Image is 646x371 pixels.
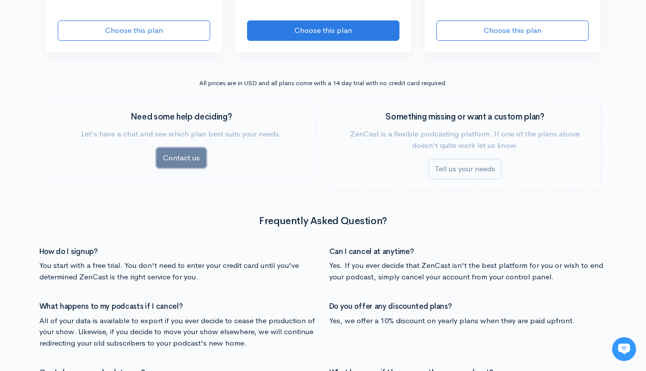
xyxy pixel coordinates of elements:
[342,128,589,151] p: ZenCast is a flexible podcasting platform. If one of the plans above doesn't quite work let us know.
[329,315,607,327] p: Yes, we offer a 10% discount on yearly plans when they are paid upfront.
[29,187,178,207] input: Search articles
[329,247,607,256] h4: Can I cancel at anytime?
[15,48,184,64] h1: Hi 👋
[39,260,317,282] p: You start with a free trial. You don't need to enter your credit card until you've determined Zen...
[64,138,120,146] span: New conversation
[199,79,447,87] small: All prices are in USD and all plans come with a 14 day trial with no credit card required.
[58,128,305,140] p: Let's have a chat and see which plan best suits your needs.
[342,113,589,122] h3: Something missing or want a custom plan?
[15,66,184,114] h2: Just let us know if you need anything and we'll be happy to help! 🙂
[58,20,210,41] button: Choose this plan
[39,315,317,349] p: All of your data is available to export if you ever decide to cease the production of your show. ...
[329,302,607,311] h4: Do you offer any discounted plans?
[436,20,589,41] button: Choose this plan
[15,132,184,152] button: New conversation
[39,302,317,311] h4: What happens to my podcasts if I cancel?
[39,247,317,256] h4: How do I signup?
[428,159,502,179] a: Tell us your needs
[58,113,305,122] h3: Need some help deciding?
[247,20,399,41] button: Choose this plan
[612,337,636,361] iframe: gist-messenger-bubble-iframe
[329,260,607,282] p: Yes. If you ever decide that ZenCast isn't the best platform for you or wish to end your podcast,...
[13,171,186,183] p: Find an answer quickly
[45,216,601,227] h2: Frequently Asked Question?
[156,148,206,168] a: Contact us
